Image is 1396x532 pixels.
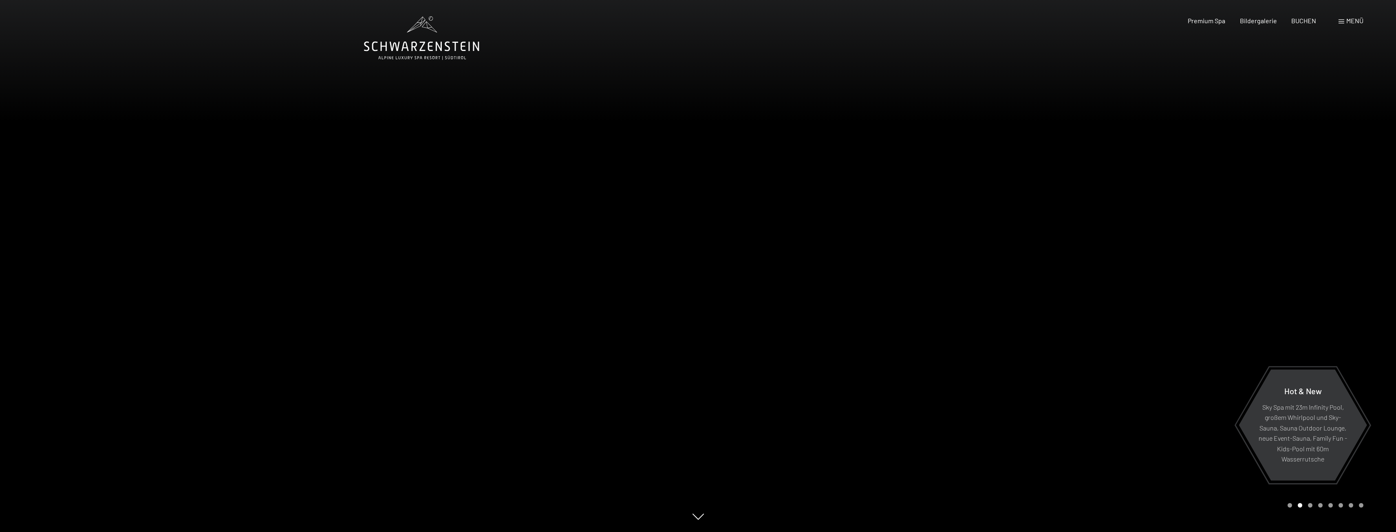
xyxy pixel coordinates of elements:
[1308,503,1312,508] div: Carousel Page 3
[1359,503,1363,508] div: Carousel Page 8
[1238,369,1367,481] a: Hot & New Sky Spa mit 23m Infinity Pool, großem Whirlpool und Sky-Sauna, Sauna Outdoor Lounge, ne...
[1339,503,1343,508] div: Carousel Page 6
[1291,17,1316,24] a: BUCHEN
[1346,17,1363,24] span: Menü
[1328,503,1333,508] div: Carousel Page 5
[1298,503,1302,508] div: Carousel Page 2 (Current Slide)
[1240,17,1277,24] a: Bildergalerie
[1288,503,1292,508] div: Carousel Page 1
[1318,503,1323,508] div: Carousel Page 4
[1285,503,1363,508] div: Carousel Pagination
[1349,503,1353,508] div: Carousel Page 7
[1188,17,1225,24] a: Premium Spa
[1259,402,1347,464] p: Sky Spa mit 23m Infinity Pool, großem Whirlpool und Sky-Sauna, Sauna Outdoor Lounge, neue Event-S...
[1284,386,1322,395] span: Hot & New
